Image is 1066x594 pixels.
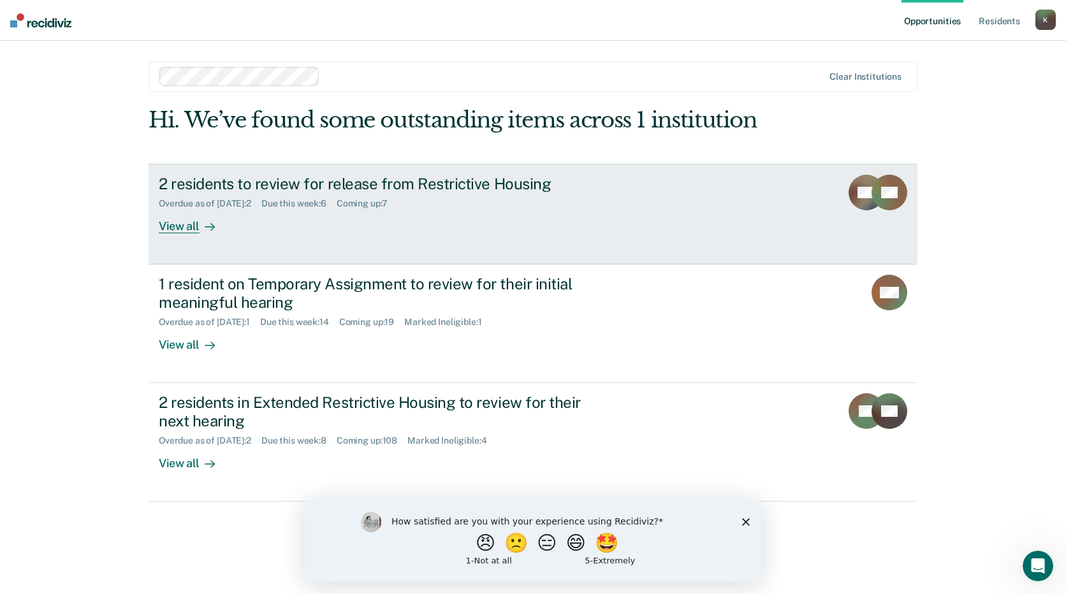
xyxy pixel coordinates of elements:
[261,435,337,446] div: Due this week : 8
[159,317,260,328] div: Overdue as of [DATE] : 1
[159,275,606,312] div: 1 resident on Temporary Assignment to review for their initial meaningful hearing
[260,317,339,328] div: Due this week : 14
[1023,551,1053,581] iframe: Intercom live chat
[305,499,761,581] iframe: Survey by Kim from Recidiviz
[149,383,917,502] a: 2 residents in Extended Restrictive Housing to review for their next hearingOverdue as of [DATE]:...
[339,317,404,328] div: Coming up : 19
[159,393,606,430] div: 2 residents in Extended Restrictive Housing to review for their next hearing
[149,107,764,133] div: Hi. We’ve found some outstanding items across 1 institution
[337,198,398,209] div: Coming up : 7
[159,175,606,193] div: 2 residents to review for release from Restrictive Housing
[261,198,337,209] div: Due this week : 6
[10,13,71,27] img: Recidiviz
[159,327,230,352] div: View all
[159,198,261,209] div: Overdue as of [DATE] : 2
[149,164,917,264] a: 2 residents to review for release from Restrictive HousingOverdue as of [DATE]:2Due this week:6Co...
[159,435,261,446] div: Overdue as of [DATE] : 2
[337,435,407,446] div: Coming up : 108
[829,71,902,82] div: Clear institutions
[1035,10,1056,30] button: K
[407,435,497,446] div: Marked Ineligible : 4
[149,264,917,383] a: 1 resident on Temporary Assignment to review for their initial meaningful hearingOverdue as of [D...
[159,445,230,470] div: View all
[404,317,492,328] div: Marked Ineligible : 1
[159,208,230,233] div: View all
